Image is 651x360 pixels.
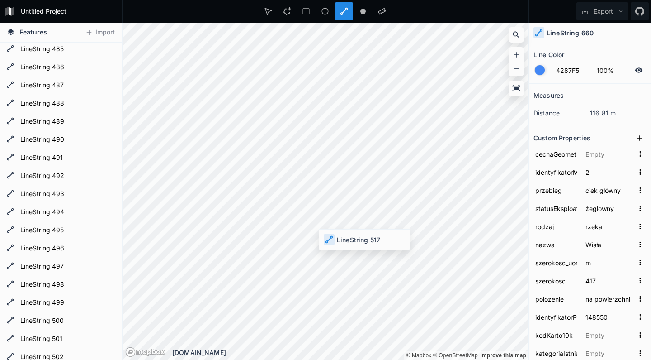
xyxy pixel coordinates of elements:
input: Empty [584,220,634,233]
input: Empty [584,183,634,197]
a: Mapbox logo [125,347,165,357]
div: [DOMAIN_NAME] [172,348,528,357]
h2: Line Color [533,48,564,62]
input: Empty [584,328,634,342]
input: Name [533,238,579,251]
button: Export [576,2,628,20]
input: Name [533,310,579,324]
button: Import [80,25,119,40]
input: Empty [584,346,634,360]
dd: 116.81 m [590,108,646,118]
input: Empty [584,256,634,269]
a: OpenStreetMap [433,352,478,359]
h4: LineString 660 [547,28,594,38]
input: Name [533,220,579,233]
input: Empty [584,274,634,288]
input: Empty [584,202,634,215]
input: Empty [584,292,634,306]
input: Empty [584,238,634,251]
h2: Custom Properties [533,131,590,145]
input: Name [533,256,579,269]
a: Map feedback [480,352,526,359]
input: Name [533,183,579,197]
input: Name [533,346,579,360]
a: Mapbox [406,352,431,359]
span: Features [19,27,47,37]
input: Name [533,292,579,306]
input: Empty [584,310,634,324]
input: Name [533,328,579,342]
input: Empty [584,147,634,161]
input: Empty [584,165,634,179]
input: Name [533,147,579,161]
input: Name [533,202,579,215]
input: Name [533,274,579,288]
input: Name [533,165,579,179]
dt: distance [533,108,590,118]
h2: Measures [533,88,564,102]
